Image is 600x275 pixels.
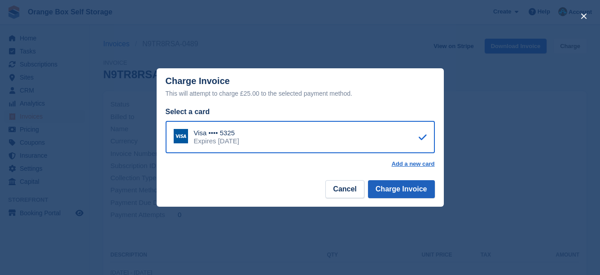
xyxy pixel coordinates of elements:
[166,106,435,117] div: Select a card
[166,88,435,99] div: This will attempt to charge £25.00 to the selected payment method.
[577,9,591,23] button: close
[194,137,239,145] div: Expires [DATE]
[166,76,435,99] div: Charge Invoice
[391,160,434,168] a: Add a new card
[325,180,364,198] button: Cancel
[174,129,188,143] img: Visa Logo
[194,129,239,137] div: Visa •••• 5325
[368,180,435,198] button: Charge Invoice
